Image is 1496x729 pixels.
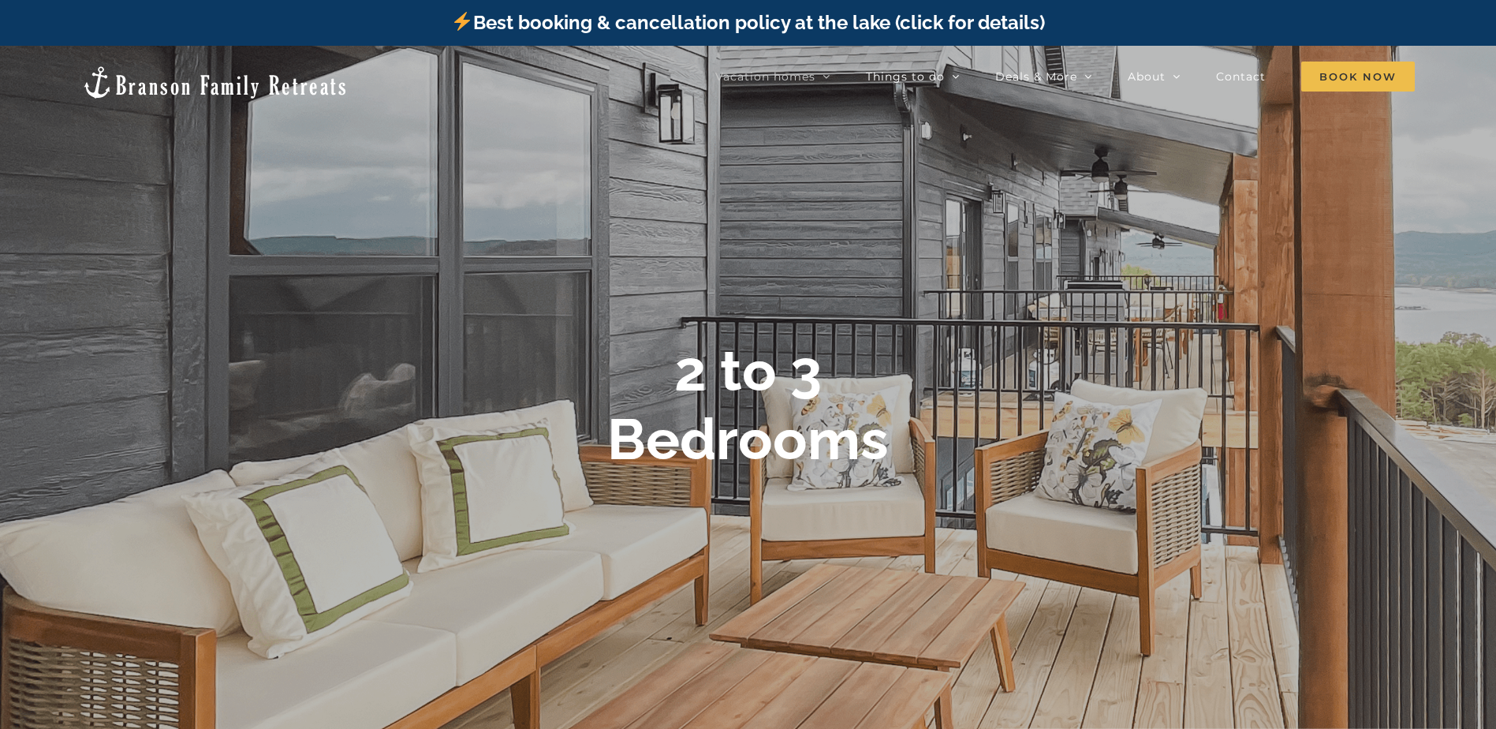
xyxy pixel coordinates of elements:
[1128,71,1166,82] span: About
[81,65,349,100] img: Branson Family Retreats Logo
[1128,61,1181,92] a: About
[453,12,472,31] img: ⚡️
[1301,62,1415,92] span: Book Now
[1216,61,1266,92] a: Contact
[715,71,815,82] span: Vacation homes
[995,71,1077,82] span: Deals & More
[1301,61,1415,92] a: Book Now
[607,337,889,472] b: 2 to 3 Bedrooms
[715,61,1415,92] nav: Main Menu
[866,71,945,82] span: Things to do
[866,61,960,92] a: Things to do
[995,61,1092,92] a: Deals & More
[451,11,1044,34] a: Best booking & cancellation policy at the lake (click for details)
[1216,71,1266,82] span: Contact
[715,61,830,92] a: Vacation homes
